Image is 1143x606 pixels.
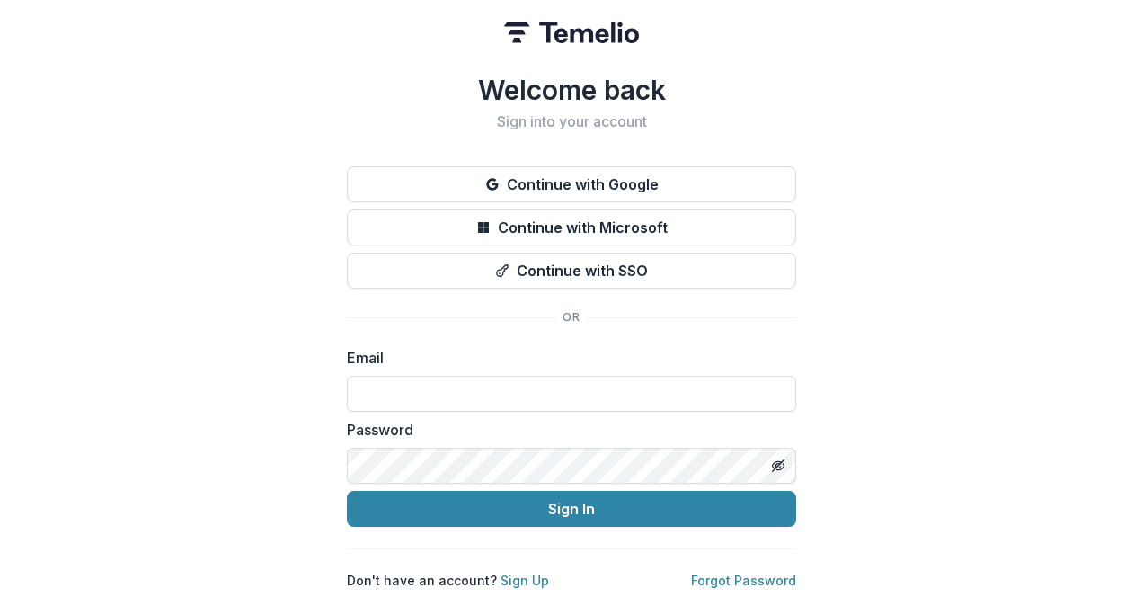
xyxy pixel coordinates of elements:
h2: Sign into your account [347,113,796,130]
button: Sign In [347,491,796,527]
button: Continue with Google [347,166,796,202]
p: Don't have an account? [347,571,549,590]
a: Forgot Password [691,573,796,588]
a: Sign Up [501,573,549,588]
button: Toggle password visibility [764,451,793,480]
label: Password [347,419,785,441]
img: Temelio [504,22,639,43]
h1: Welcome back [347,74,796,106]
button: Continue with SSO [347,253,796,289]
label: Email [347,347,785,369]
button: Continue with Microsoft [347,209,796,245]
